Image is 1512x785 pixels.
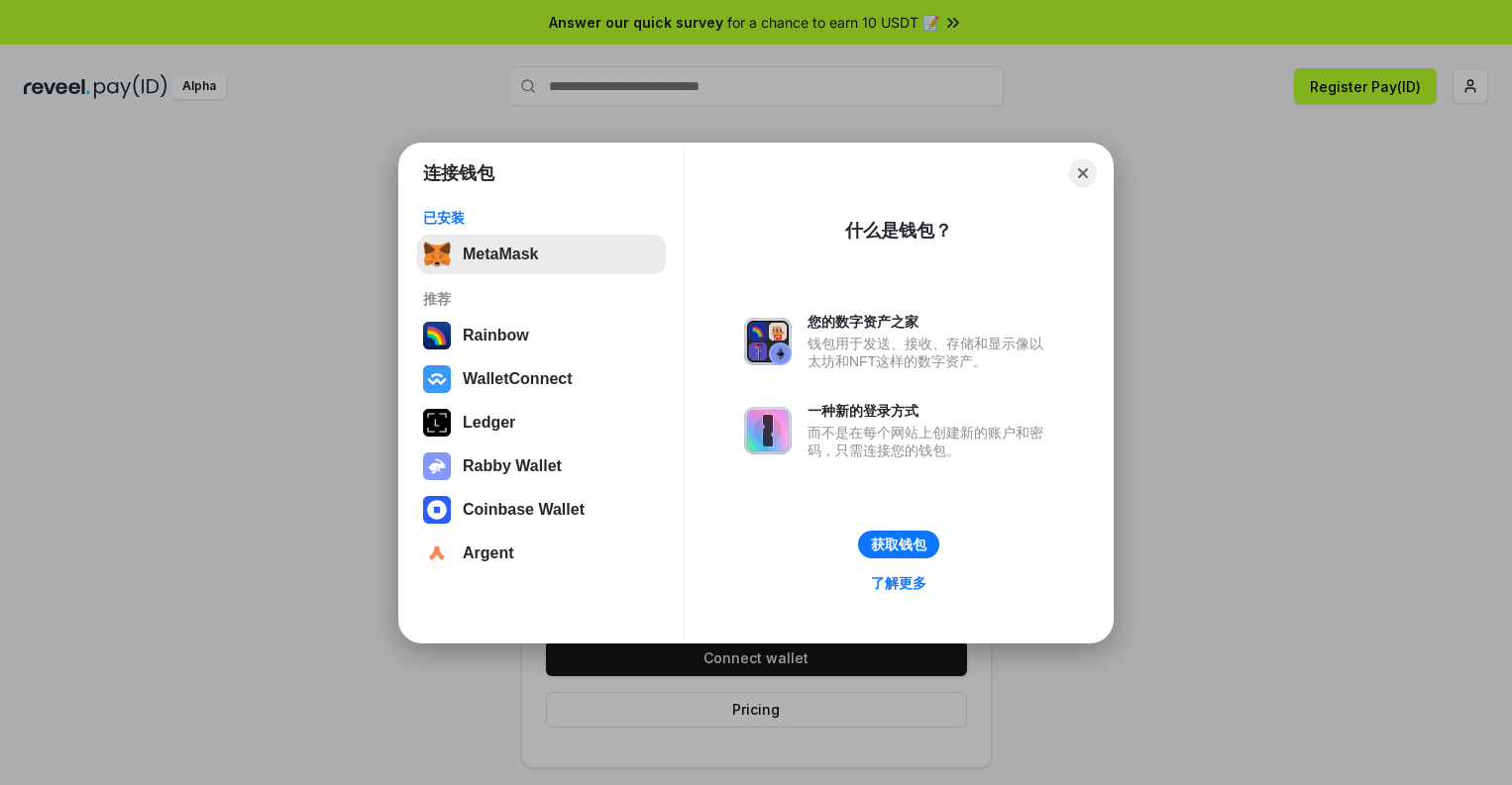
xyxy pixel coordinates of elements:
img: svg+xml,%3Csvg%20width%3D%2228%22%20height%3D%2228%22%20viewBox%3D%220%200%2028%2028%22%20fill%3D... [423,496,451,524]
img: svg+xml,%3Csvg%20width%3D%2228%22%20height%3D%2228%22%20viewBox%3D%220%200%2028%2028%22%20fill%3D... [423,365,451,393]
div: Coinbase Wallet [463,501,585,519]
button: 获取钱包 [858,531,939,558]
div: Rabby Wallet [463,457,562,475]
img: svg+xml,%3Csvg%20xmlns%3D%22http%3A%2F%2Fwww.w3.org%2F2000%2Fsvg%22%20fill%3D%22none%22%20viewBox... [423,452,451,480]
button: Close [1069,159,1097,187]
div: Argent [463,544,514,562]
div: WalletConnect [463,370,573,388]
img: svg+xml,%3Csvg%20width%3D%22120%22%20height%3D%22120%22%20viewBox%3D%220%200%20120%20120%22%20fil... [423,322,451,349]
button: Rainbow [417,316,666,355]
div: 什么是钱包？ [845,219,952,243]
div: 已安装 [423,209,660,227]
div: 了解更多 [871,574,926,592]
img: svg+xml,%3Csvg%20xmlns%3D%22http%3A%2F%2Fwww.w3.org%2F2000%2Fsvg%22%20width%3D%2228%22%20height%3... [423,409,451,437]
button: Coinbase Wallet [417,490,666,530]
div: 获取钱包 [871,536,926,553]
button: MetaMask [417,235,666,274]
button: Ledger [417,403,666,442]
div: 推荐 [423,290,660,308]
div: MetaMask [463,245,538,263]
div: 您的数字资产之家 [808,313,1053,331]
img: svg+xml,%3Csvg%20fill%3D%22none%22%20height%3D%2233%22%20viewBox%3D%220%200%2035%2033%22%20width%... [423,241,451,268]
div: Ledger [463,414,515,432]
img: svg+xml,%3Csvg%20width%3D%2228%22%20height%3D%2228%22%20viewBox%3D%220%200%2028%2028%22%20fill%3D... [423,540,451,567]
div: Rainbow [463,327,529,344]
h1: 连接钱包 [423,161,494,185]
div: 一种新的登录方式 [808,402,1053,420]
button: Rabby Wallet [417,446,666,486]
div: 而不是在每个网站上创建新的账户和密码，只需连接您的钱包。 [808,424,1053,459]
button: Argent [417,534,666,573]
a: 了解更多 [859,570,938,596]
img: svg+xml,%3Csvg%20xmlns%3D%22http%3A%2F%2Fwww.w3.org%2F2000%2Fsvg%22%20fill%3D%22none%22%20viewBox... [744,318,792,365]
button: WalletConnect [417,359,666,399]
div: 钱包用于发送、接收、存储和显示像以太坊和NFT这样的数字资产。 [808,335,1053,370]
img: svg+xml,%3Csvg%20xmlns%3D%22http%3A%2F%2Fwww.w3.org%2F2000%2Fsvg%22%20fill%3D%22none%22%20viewBox... [744,407,792,454]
